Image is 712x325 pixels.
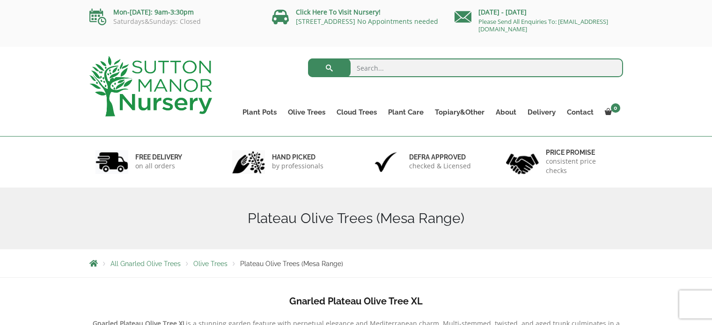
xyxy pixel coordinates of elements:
input: Search... [308,58,623,77]
img: logo [89,56,212,116]
a: Plant Pots [237,106,282,119]
h6: Price promise [546,148,617,157]
a: Delivery [522,106,561,119]
img: 1.jpg [95,150,128,174]
a: Topiary&Other [429,106,490,119]
a: Contact [561,106,599,119]
span: Plateau Olive Trees (Mesa Range) [240,260,343,267]
img: 3.jpg [369,150,402,174]
a: All Gnarled Olive Trees [110,260,181,267]
img: 4.jpg [506,148,539,176]
a: [STREET_ADDRESS] No Appointments needed [296,17,438,26]
a: Click Here To Visit Nursery! [296,7,381,16]
p: Mon-[DATE]: 9am-3:30pm [89,7,258,18]
h6: hand picked [272,153,323,161]
p: [DATE] - [DATE] [455,7,623,18]
h6: FREE DELIVERY [135,153,182,161]
p: consistent price checks [546,157,617,175]
p: by professionals [272,161,323,171]
a: Olive Trees [282,106,331,119]
a: Cloud Trees [331,106,382,119]
h1: Plateau Olive Trees (Mesa Range) [89,210,623,227]
b: Gnarled Plateau Olive Tree XL [289,296,423,307]
p: checked & Licensed [409,161,471,171]
a: Please Send All Enquiries To: [EMAIL_ADDRESS][DOMAIN_NAME] [478,17,608,33]
a: Plant Care [382,106,429,119]
p: Saturdays&Sundays: Closed [89,18,258,25]
span: 0 [611,103,620,113]
a: Olive Trees [193,260,228,267]
h6: Defra approved [409,153,471,161]
nav: Breadcrumbs [89,260,623,267]
a: About [490,106,522,119]
p: on all orders [135,161,182,171]
img: 2.jpg [232,150,265,174]
a: 0 [599,106,623,119]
